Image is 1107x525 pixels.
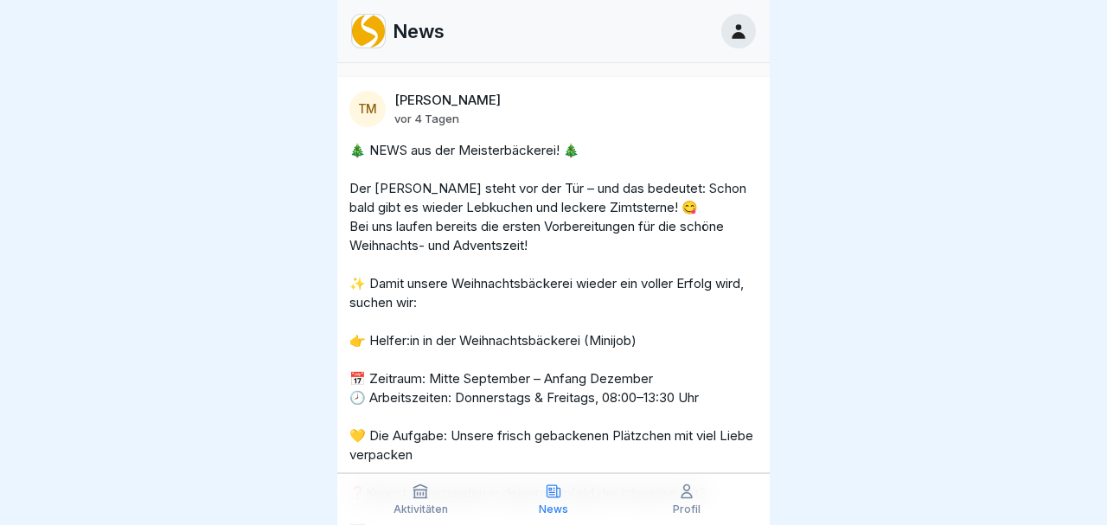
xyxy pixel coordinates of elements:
[673,503,701,515] p: Profil
[393,20,445,42] p: News
[394,503,448,515] p: Aktivitäten
[394,93,501,108] p: [PERSON_NAME]
[539,503,568,515] p: News
[352,15,385,48] img: nwwaxdipndqi2em8zt3fdwml.png
[394,112,459,125] p: vor 4 Tagen
[349,91,386,127] div: TM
